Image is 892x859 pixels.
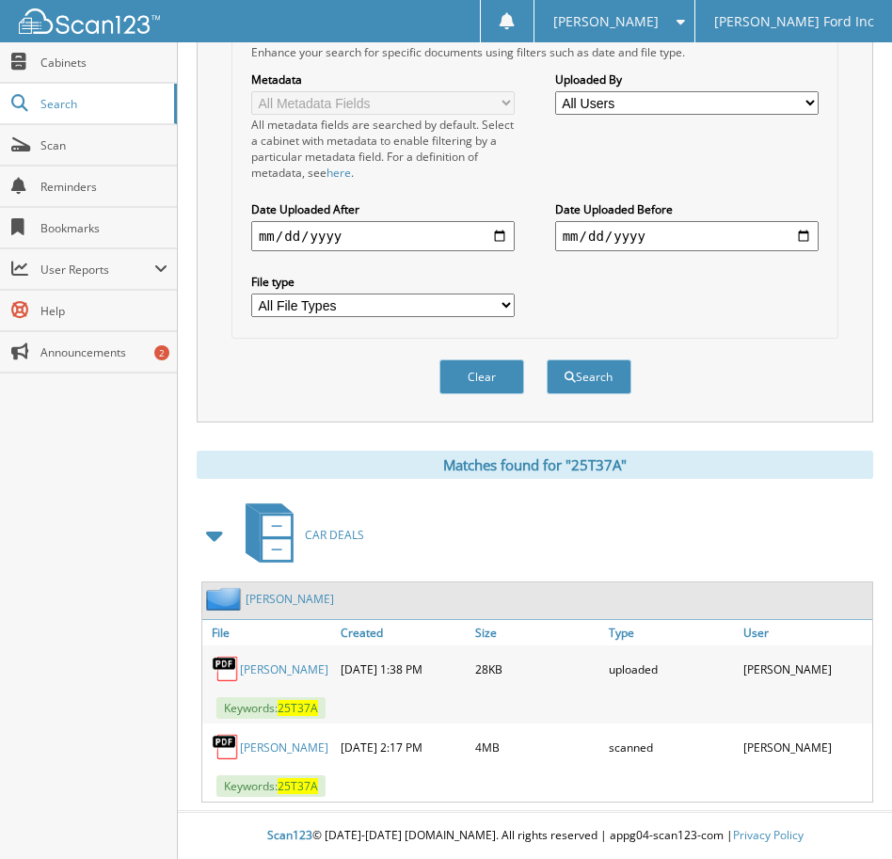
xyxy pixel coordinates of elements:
[267,827,312,843] span: Scan123
[278,778,318,794] span: 25T37A
[197,451,873,479] div: Matches found for "25T37A"
[212,733,240,761] img: PDF.png
[739,620,872,645] a: User
[739,728,872,766] div: [PERSON_NAME]
[216,697,326,719] span: Keywords:
[40,303,167,319] span: Help
[40,179,167,195] span: Reminders
[470,728,604,766] div: 4MB
[604,620,738,645] a: Type
[19,8,160,34] img: scan123-logo-white.svg
[251,221,515,251] input: start
[336,728,470,766] div: [DATE] 2:17 PM
[40,96,165,112] span: Search
[242,44,828,60] div: Enhance your search for specific documents using filters such as date and file type.
[739,650,872,688] div: [PERSON_NAME]
[40,262,154,278] span: User Reports
[240,740,328,756] a: [PERSON_NAME]
[439,359,524,394] button: Clear
[240,661,328,677] a: [PERSON_NAME]
[470,650,604,688] div: 28KB
[470,620,604,645] a: Size
[604,728,738,766] div: scanned
[212,655,240,683] img: PDF.png
[553,16,659,27] span: [PERSON_NAME]
[40,137,167,153] span: Scan
[178,813,892,859] div: © [DATE]-[DATE] [DOMAIN_NAME]. All rights reserved | appg04-scan123-com |
[555,201,819,217] label: Date Uploaded Before
[216,775,326,797] span: Keywords:
[336,650,470,688] div: [DATE] 1:38 PM
[40,55,167,71] span: Cabinets
[206,587,246,611] img: folder2.png
[555,72,819,87] label: Uploaded By
[246,591,334,607] a: [PERSON_NAME]
[154,345,169,360] div: 2
[555,221,819,251] input: end
[234,498,364,572] a: CAR DEALS
[336,620,470,645] a: Created
[305,527,364,543] span: CAR DEALS
[278,700,318,716] span: 25T37A
[251,201,515,217] label: Date Uploaded After
[798,769,892,859] iframe: Chat Widget
[40,220,167,236] span: Bookmarks
[733,827,804,843] a: Privacy Policy
[202,620,336,645] a: File
[327,165,351,181] a: here
[604,650,738,688] div: uploaded
[251,117,515,181] div: All metadata fields are searched by default. Select a cabinet with metadata to enable filtering b...
[40,344,167,360] span: Announcements
[714,16,874,27] span: [PERSON_NAME] Ford Inc
[251,72,515,87] label: Metadata
[547,359,631,394] button: Search
[251,274,515,290] label: File type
